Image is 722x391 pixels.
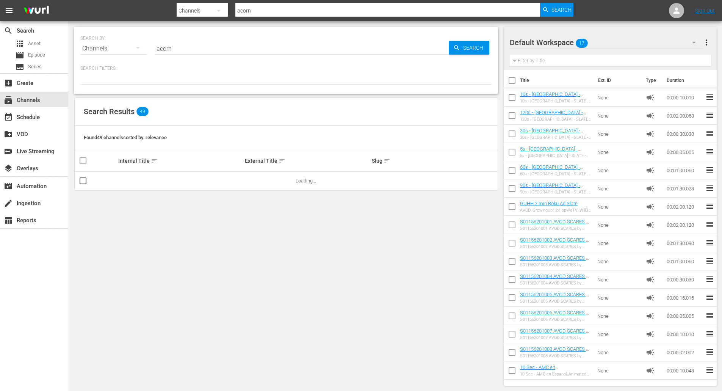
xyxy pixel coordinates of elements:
[520,262,592,267] div: S01156201003 AVOD SCARES by SHUDDER WillBeRightBack 60
[594,125,643,143] td: None
[646,148,655,157] span: Ad
[80,65,492,72] p: Search Filters:
[520,364,587,382] a: 10 Sec - AMC en Espanol_Animated Slates-10s - SLATE
[520,281,592,286] div: S01156201004 AVOD SCARES by SHUDDER WillBeRightBack 30
[646,93,655,102] span: Ad
[664,216,705,234] td: 00:02:00.120
[705,165,714,174] span: reorder
[664,161,705,179] td: 00:01:00.060
[646,275,655,284] span: Ad
[664,343,705,361] td: 00:00:02.002
[151,157,158,164] span: sort
[384,157,390,164] span: sort
[705,111,714,120] span: reorder
[372,156,496,165] div: Slug
[646,257,655,266] span: Ad
[594,70,642,91] th: Ext. ID
[520,292,591,303] a: S01156201005 AVOD SCARES by SHUDDER WillBeRightBack 15
[594,216,643,234] td: None
[594,361,643,380] td: None
[594,343,643,361] td: None
[594,88,643,107] td: None
[84,107,135,116] span: Search Results
[646,202,655,211] span: Ad
[646,111,655,120] span: Ad
[594,179,643,198] td: None
[664,252,705,270] td: 00:01:00.060
[18,2,55,20] img: ans4CAIJ8jUAAAAAAAAAAAAAAAAAAAAAAAAgQb4GAAAAAAAAAAAAAAAAAAAAAAAAJMjXAAAAAAAAAAAAAAAAAAAAAAAAgAT5G...
[296,178,316,184] span: Loading...
[594,307,643,325] td: None
[705,256,714,265] span: reorder
[136,107,149,116] span: 49
[594,107,643,125] td: None
[664,107,705,125] td: 00:02:00.053
[520,310,591,321] a: S01156201006 AVOD SCARES by SHUDDER WillBeRightBack 05
[520,219,591,230] a: S01156201001 AVOD SCARES by SHUDDER WillBeRightBack 120
[520,244,592,249] div: S01156201002 AVOD SCARES by SHUDDER WillBeRightBack 90
[520,135,592,140] div: 30s - [GEOGRAPHIC_DATA] - SLATE - 2021
[705,366,714,375] span: reorder
[594,198,643,216] td: None
[520,146,581,157] a: 5s - [GEOGRAPHIC_DATA] - SLATE - 2021
[520,255,591,267] a: S01156201003 AVOD SCARES by SHUDDER WillBeRightBack 60
[702,38,711,47] span: more_vert
[646,239,655,248] span: Ad
[520,299,592,304] div: S01156201005 AVOD SCARES by SHUDDER WillBeRightBack 15
[705,347,714,356] span: reorder
[4,182,13,191] span: Automation
[664,270,705,289] td: 00:00:30.030
[705,311,714,320] span: reorder
[540,3,573,17] button: Search
[80,38,147,59] div: Channels
[551,3,572,17] span: Search
[646,166,655,175] span: Ad
[4,147,13,156] span: Live Streaming
[520,91,583,103] a: 10s - [GEOGRAPHIC_DATA] - SLATE - 2021
[594,289,643,307] td: None
[705,275,714,284] span: reorder
[594,143,643,161] td: None
[664,125,705,143] td: 00:00:30.030
[664,325,705,343] td: 00:00:10.010
[520,99,592,104] div: 10s - [GEOGRAPHIC_DATA] - SLATE - 2021
[662,70,708,91] th: Duration
[520,208,592,213] div: AVOD_GrowingUpHipHopWeTV_WillBeRightBack _2MinCountdown_RB24_S01398804001-Roku
[4,199,13,208] span: Ingestion
[520,190,592,195] div: 90s - [GEOGRAPHIC_DATA] - SLATE - 2021
[664,179,705,198] td: 00:01:30.023
[705,220,714,229] span: reorder
[520,237,591,248] a: S01156201002 AVOD SCARES by SHUDDER WillBeRightBack 90
[245,156,370,165] div: External Title
[705,147,714,156] span: reorder
[520,110,586,121] a: 120s - [GEOGRAPHIC_DATA] - SLATE - 2021
[28,63,42,71] span: Series
[594,325,643,343] td: None
[510,32,703,53] div: Default Workspace
[520,182,583,194] a: 90s - [GEOGRAPHIC_DATA] - SLATE - 2021
[664,361,705,380] td: 00:00:10.043
[705,238,714,247] span: reorder
[646,366,655,375] span: Ad
[520,164,583,176] a: 60s - [GEOGRAPHIC_DATA] - SLATE - 2021
[4,164,13,173] span: Overlays
[4,113,13,122] span: Schedule
[15,62,24,71] span: Series
[5,6,14,15] span: menu
[705,129,714,138] span: reorder
[15,39,24,48] span: Asset
[664,88,705,107] td: 00:00:10.010
[695,8,715,14] a: Sign Out
[594,161,643,179] td: None
[594,270,643,289] td: None
[520,372,592,377] div: 10 Sec - AMC en Espanol_Animated Slates-10s - SLATE
[646,220,655,229] span: Ad
[646,184,655,193] span: Ad
[520,328,591,339] a: S01156201007 AVOD SCARES by SHUDDER WillBeRightBack 10
[594,252,643,270] td: None
[594,234,643,252] td: None
[646,129,655,138] span: Ad
[705,93,714,102] span: reorder
[15,51,24,60] span: Episode
[520,226,592,231] div: S01156201001 AVOD SCARES by SHUDDER WillBeRightBack 120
